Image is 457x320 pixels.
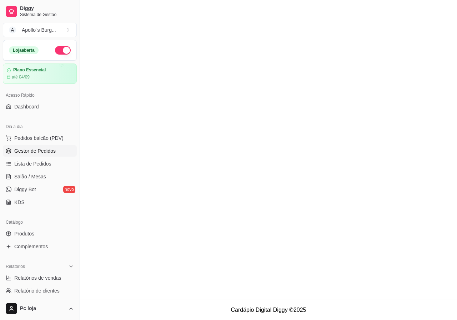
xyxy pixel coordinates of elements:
[14,160,51,167] span: Lista de Pedidos
[3,217,77,228] div: Catálogo
[14,186,36,193] span: Diggy Bot
[3,285,77,296] a: Relatório de clientes
[3,197,77,208] a: KDS
[20,305,65,312] span: Pc loja
[9,26,16,34] span: A
[13,67,46,73] article: Plano Essencial
[3,241,77,252] a: Complementos
[3,228,77,239] a: Produtos
[20,5,74,12] span: Diggy
[14,173,46,180] span: Salão / Mesas
[3,184,77,195] a: Diggy Botnovo
[6,264,25,269] span: Relatórios
[3,3,77,20] a: DiggySistema de Gestão
[55,46,71,55] button: Alterar Status
[3,272,77,284] a: Relatórios de vendas
[3,171,77,182] a: Salão / Mesas
[3,158,77,169] a: Lista de Pedidos
[3,121,77,132] div: Dia a dia
[3,101,77,112] a: Dashboard
[3,145,77,157] a: Gestor de Pedidos
[3,64,77,84] a: Plano Essencialaté 04/09
[14,147,56,154] span: Gestor de Pedidos
[20,12,74,17] span: Sistema de Gestão
[14,287,60,294] span: Relatório de clientes
[14,199,25,206] span: KDS
[14,230,34,237] span: Produtos
[3,90,77,101] div: Acesso Rápido
[14,274,61,281] span: Relatórios de vendas
[3,23,77,37] button: Select a team
[22,26,56,34] div: Apollo´s Burg ...
[3,300,77,317] button: Pc loja
[14,134,64,142] span: Pedidos balcão (PDV)
[14,103,39,110] span: Dashboard
[12,74,30,80] article: até 04/09
[14,243,48,250] span: Complementos
[9,46,39,54] div: Loja aberta
[3,132,77,144] button: Pedidos balcão (PDV)
[80,300,457,320] footer: Cardápio Digital Diggy © 2025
